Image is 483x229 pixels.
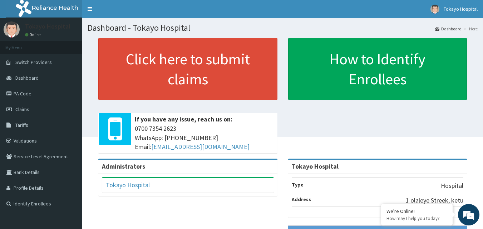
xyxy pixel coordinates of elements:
p: 1 olaleye Streek, ketu [406,196,463,205]
span: Tokayo Hospital [444,6,478,12]
b: If you have any issue, reach us on: [135,115,232,123]
img: User Image [4,21,20,38]
b: Address [292,196,311,203]
span: 0700 7354 2623 WhatsApp: [PHONE_NUMBER] Email: [135,124,274,151]
h1: Dashboard - Tokayo Hospital [88,23,478,33]
span: Switch Providers [15,59,52,65]
a: Tokayo Hospital [106,181,150,189]
b: Type [292,181,304,188]
div: We're Online! [386,208,447,214]
a: Dashboard [435,26,462,32]
img: User Image [430,5,439,14]
strong: Tokayo Hospital [292,162,339,170]
span: Tariffs [15,122,28,128]
p: Tokayo Hospital [25,23,70,30]
li: Here [462,26,478,32]
a: Online [25,32,42,37]
p: How may I help you today? [386,215,447,221]
span: Dashboard [15,75,39,81]
a: [EMAIL_ADDRESS][DOMAIN_NAME] [151,143,250,151]
a: How to Identify Enrollees [288,38,467,100]
a: Click here to submit claims [98,38,277,100]
p: Hospital [441,181,463,190]
b: Administrators [102,162,145,170]
span: Claims [15,106,29,113]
